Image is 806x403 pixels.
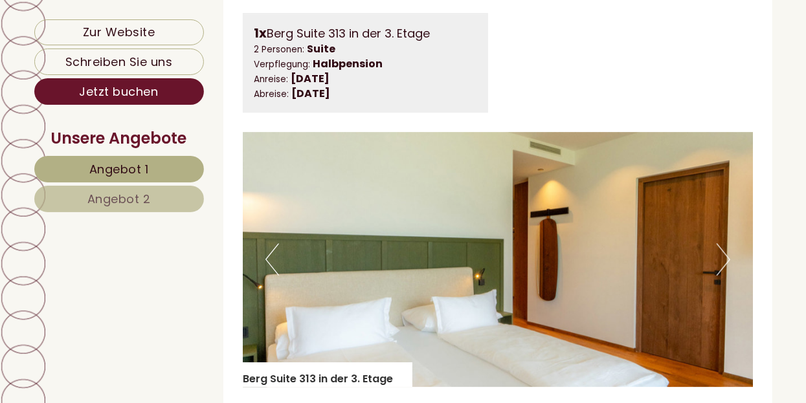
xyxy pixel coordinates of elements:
[243,132,753,387] img: image
[87,191,151,207] span: Angebot 2
[34,127,204,149] div: Unsere Angebote
[89,161,149,177] span: Angebot 1
[19,65,225,74] small: 15:53
[254,88,289,100] small: Abreise:
[243,362,412,387] div: Berg Suite 313 in der 3. Etage
[425,337,510,364] button: Senden
[34,49,204,75] a: Schreiben Sie uns
[254,73,288,85] small: Anreise:
[254,43,304,56] small: 2 Personen:
[254,24,267,42] b: 1x
[313,56,383,71] b: Halbpension
[265,243,279,276] button: Previous
[19,40,225,50] div: Hotel Tenz
[254,58,310,71] small: Verpflegung:
[307,41,335,56] b: Suite
[230,10,281,31] div: [DATE]
[291,71,330,86] b: [DATE]
[34,19,204,45] a: Zur Website
[254,24,477,43] div: Berg Suite 313 in der 3. Etage
[717,243,730,276] button: Next
[34,78,204,105] a: Jetzt buchen
[291,86,330,101] b: [DATE]
[10,38,231,77] div: Guten Tag, wie können wir Ihnen helfen?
